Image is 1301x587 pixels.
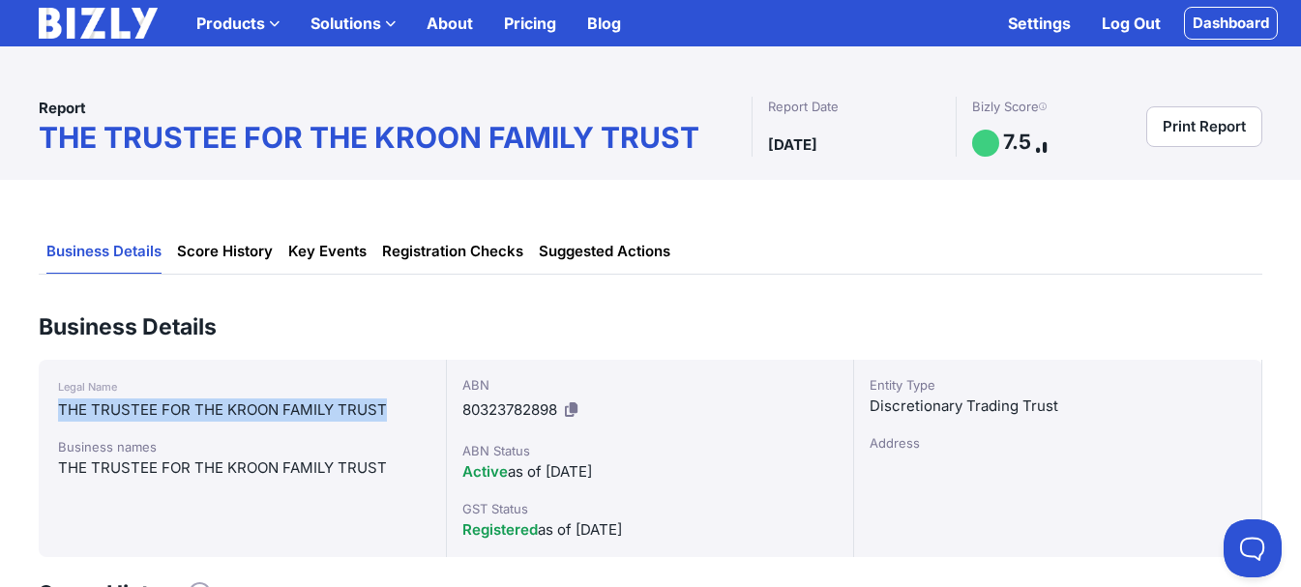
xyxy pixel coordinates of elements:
[462,375,839,395] div: ABN
[1224,519,1282,577] iframe: Toggle Customer Support
[39,97,752,120] div: Report
[1184,7,1278,40] a: Dashboard
[411,4,488,43] a: About
[58,375,427,398] div: Legal Name
[992,4,1086,43] a: Settings
[462,400,557,419] span: 80323782898
[539,230,670,274] a: Suggested Actions
[1086,4,1176,43] a: Log Out
[462,460,839,484] div: as of [DATE]
[870,433,1246,453] div: Address
[177,230,273,274] a: Score History
[462,462,508,481] span: Active
[58,398,427,422] div: THE TRUSTEE FOR THE KROON FAMILY TRUST
[870,395,1246,418] div: Discretionary Trading Trust
[462,518,839,542] div: as of [DATE]
[39,120,752,157] h1: THE TRUSTEE FOR THE KROON FAMILY TRUST
[768,97,940,116] div: Report Date
[462,520,538,539] span: Registered
[288,230,367,274] a: Key Events
[39,313,1262,341] h2: Business Details
[58,456,427,480] div: THE TRUSTEE FOR THE KROON FAMILY TRUST
[46,230,162,274] a: Business Details
[870,375,1246,395] div: Entity Type
[462,499,839,518] div: GST Status
[58,437,427,456] div: Business names
[1146,106,1262,147] a: Print Report
[1003,130,1031,155] h1: 7.5
[295,4,411,43] label: Solutions
[382,230,523,274] a: Registration Checks
[972,97,1062,116] div: Bizly Score
[462,441,839,460] div: ABN Status
[572,4,636,43] a: Blog
[488,4,572,43] a: Pricing
[39,8,158,39] img: bizly_logo_white.svg
[181,4,295,43] label: Products
[768,133,940,157] div: [DATE]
